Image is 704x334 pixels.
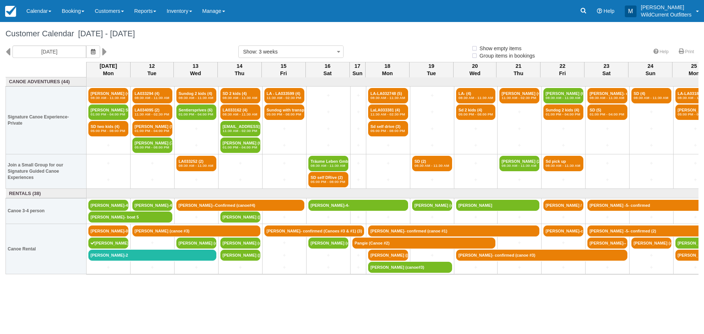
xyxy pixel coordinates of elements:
a: + [412,252,452,259]
a: [PERSON_NAME]- confirmed (canoe #1) [368,225,539,236]
em: 08:30 AM - 11:30 AM [458,96,493,100]
a: + [499,142,539,149]
a: + [631,142,671,149]
a: + [352,92,364,99]
a: [PERSON_NAME] (7)05:00 PM - 08:00 PM [132,137,172,153]
a: [PERSON_NAME]--Confirmed (canoe#4) [176,200,304,211]
a: + [456,159,495,167]
a: [PERSON_NAME] (ca [631,238,671,249]
a: Canoe Adventures (44) [8,78,85,85]
h1: Customer Calendar [5,29,698,38]
em: 08:30 AM - 11:30 AM [311,164,346,168]
a: + [587,213,627,221]
span: Group items in bookings [471,53,541,58]
a: [PERSON_NAME] / (canoe #4) [543,200,583,211]
a: LA033162 (4)08:30 AM - 11:30 AM [220,104,260,120]
th: 18 Mon [365,62,409,77]
a: + [631,159,671,167]
th: Join a Small Group for our Signature Guided Canoe Experiences [6,154,87,189]
a: + [631,176,671,184]
a: + [631,252,671,259]
a: + [368,213,408,221]
p: WildCurrent Outfitters [641,11,692,18]
a: + [412,142,452,149]
a: [PERSON_NAME] (canoe#3) [368,262,452,273]
a: SD 2 kids (4)08:30 AM - 11:30 AM [220,88,260,103]
th: 21 Thu [496,62,540,77]
a: + [631,108,671,116]
th: 24 Sun [628,62,672,77]
a: + [264,239,304,247]
a: + [308,108,348,116]
a: + [308,213,348,221]
a: [PERSON_NAME]- boat 5 [88,212,172,223]
a: + [308,252,348,259]
a: Rentals (38) [8,190,85,197]
a: Sd pick up08:30 AM - 11:30 AM [543,156,583,171]
a: + [543,264,583,271]
a: [PERSON_NAME] (canoe [176,238,216,249]
a: + [352,252,364,259]
a: [PERSON_NAME] (4)08:30 AM - 11:30 AM [88,88,128,103]
em: 01:00 PM - 04:00 PM [223,145,258,150]
a: [PERSON_NAME] ([PERSON_NAME] [220,212,260,223]
a: [PERSON_NAME] (4)11:30 AM - 02:30 PM [499,88,539,103]
a: + [587,264,627,271]
a: + [264,125,304,133]
em: 08:30 AM - 11:30 AM [414,164,450,168]
a: + [456,125,495,133]
a: LA-LA032748 (5)08:30 AM - 11:30 AM [368,88,408,103]
label: Show empty items [471,43,526,54]
th: 15 Fri [261,62,305,77]
em: 08:30 AM - 11:30 AM [502,164,537,168]
a: [PERSON_NAME] Soughikan (2)01:00 PM - 04:00 PM [88,104,128,120]
a: + [543,125,583,133]
a: + [264,252,304,259]
a: + [308,142,348,149]
a: + [412,108,452,116]
a: + [499,213,539,221]
a: [PERSON_NAME]-4- [308,200,408,211]
a: Sentiersprives (6)01:00 PM - 04:00 PM [176,104,216,120]
em: 05:00 PM - 08:00 PM [370,129,406,133]
em: 08:30 AM - 11:30 AM [590,96,625,100]
a: + [176,125,216,133]
em: 08:30 AM - 11:30 AM [546,96,581,100]
th: 19 Tue [409,62,453,77]
a: [EMAIL_ADDRESS][DOMAIN_NAME] (2)11:30 AM - 02:30 PM [220,121,260,136]
a: [PERSON_NAME] (2)08:30 AM - 11:30 AM [499,156,539,171]
a: + [456,213,495,221]
a: + [308,125,348,133]
span: [DATE] - [DATE] [74,29,135,38]
em: 08:30 AM - 11:30 AM [135,96,170,100]
a: SD (4)08:30 AM - 11:30 AM [631,88,671,103]
a: + [499,125,539,133]
em: 08:30 AM - 11:30 AM [223,112,258,117]
a: [PERSON_NAME]- conf (4)08:30 AM - 11:30 AM [587,88,627,103]
th: Signature Canoe Experience- Private [6,87,87,154]
a: + [264,176,304,184]
a: + [176,264,216,271]
a: + [176,213,216,221]
a: LA033252 (2)08:30 AM - 11:30 AM [176,156,216,171]
div: M [625,5,637,17]
a: [PERSON_NAME]-4 [132,200,172,211]
a: [PERSON_NAME] (can [308,238,348,249]
a: [PERSON_NAME]- confirmed (canoe #3) [456,250,627,261]
a: [PERSON_NAME] (can [412,200,452,211]
a: + [220,159,260,167]
img: checkfront-main-nav-mini-logo.png [5,6,16,17]
span: Show [243,49,256,55]
p: [PERSON_NAME] [641,4,692,11]
a: + [132,159,172,167]
a: Sundog 2 kids (4)08:30 AM - 11:30 AM [176,88,216,103]
a: + [220,264,260,271]
a: SD two kids (4)05:00 PM - 08:00 PM [88,121,128,136]
em: 08:30 AM - 11:30 AM [634,96,669,100]
a: + [352,176,364,184]
a: + [264,264,304,271]
th: Canoe 3-4 person [6,198,87,224]
a: + [352,159,364,167]
a: Print [674,47,698,57]
em: 08:30 AM - 11:30 AM [91,96,126,100]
